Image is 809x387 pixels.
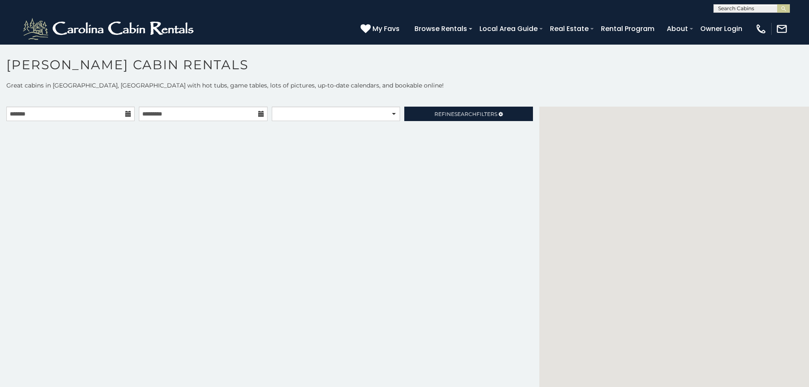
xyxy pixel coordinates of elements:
[404,107,533,121] a: RefineSearchFilters
[21,16,197,42] img: White-1-2.png
[696,21,747,36] a: Owner Login
[361,23,402,34] a: My Favs
[434,111,497,117] span: Refine Filters
[597,21,659,36] a: Rental Program
[454,111,476,117] span: Search
[475,21,542,36] a: Local Area Guide
[662,21,692,36] a: About
[372,23,400,34] span: My Favs
[755,23,767,35] img: phone-regular-white.png
[546,21,593,36] a: Real Estate
[410,21,471,36] a: Browse Rentals
[776,23,788,35] img: mail-regular-white.png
